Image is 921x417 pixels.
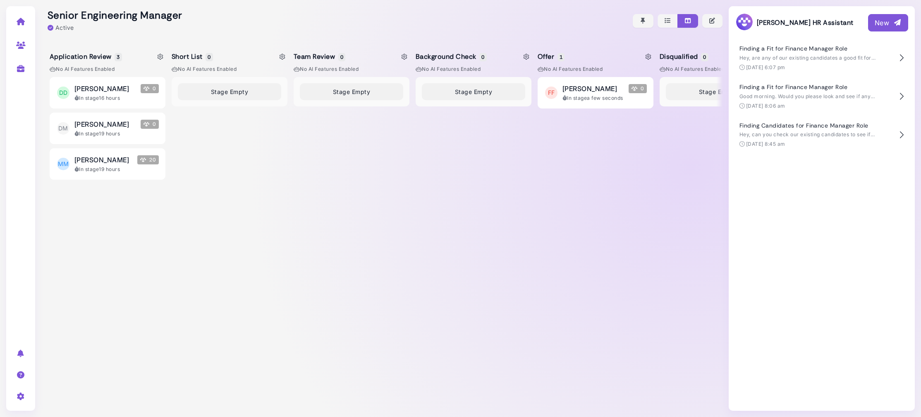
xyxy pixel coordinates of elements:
[629,84,647,93] span: 0
[868,14,908,31] button: New
[74,84,129,94] span: [PERSON_NAME]
[545,87,557,99] span: FF
[735,116,908,154] button: Finding Candidates for Finance Manager Role Hey, can you check our existing candidates to see if ...
[333,87,370,96] span: Stage Empty
[115,53,122,61] span: 3
[739,84,876,91] h4: Finding a Fit for Finance Manager Role
[141,120,159,129] span: 0
[74,119,129,129] span: [PERSON_NAME]
[739,45,876,52] h4: Finding a Fit for Finance Manager Role
[557,53,565,61] span: 1
[660,53,707,60] h5: Disqualified
[660,65,725,73] span: No AI Features enabled
[699,87,736,96] span: Stage Empty
[562,94,647,102] div: In stage a few seconds
[562,84,617,94] span: [PERSON_NAME]
[144,86,149,92] img: Megan Score
[48,10,182,22] h2: Senior Engineering Manager
[48,23,74,32] div: Active
[735,77,908,116] button: Finding a Fit for Finance Manager Role Good morning. Would you please look and see if any of our ...
[739,122,876,129] h4: Finding Candidates for Finance Manager Role
[50,77,165,108] button: DD [PERSON_NAME] Megan Score 0 In stage16 hours
[50,65,115,73] span: No AI Features enabled
[50,113,165,144] button: DM [PERSON_NAME] Megan Score 0 In stage19 hours
[57,122,69,135] span: DM
[746,141,785,147] time: [DATE] 8:45 am
[479,53,486,61] span: 0
[538,65,603,73] span: No AI Features enabled
[416,53,486,60] h5: Background Check
[632,86,637,92] img: Megan Score
[746,64,785,70] time: [DATE] 6:07 pm
[50,148,165,180] button: MM [PERSON_NAME] Megan Score 20 In stage19 hours
[172,65,237,73] span: No AI Features enabled
[746,103,785,109] time: [DATE] 8:06 am
[206,53,213,61] span: 0
[141,84,159,93] span: 0
[735,39,908,77] button: Finding a Fit for Finance Manager Role Hey, are any of our existing candidates a good fit for the...
[74,166,159,173] div: In stage 19 hours
[338,53,345,61] span: 0
[144,121,149,127] img: Megan Score
[538,77,653,108] button: FF [PERSON_NAME] Megan Score 0 In stagea few seconds
[416,65,481,73] span: No AI Features enabled
[294,65,359,73] span: No AI Features enabled
[74,155,129,165] span: [PERSON_NAME]
[735,13,853,32] h3: [PERSON_NAME] HR Assistant
[875,18,902,28] div: New
[538,53,563,60] h5: Offer
[74,130,159,137] div: In stage 19 hours
[57,87,69,99] span: DD
[455,87,492,96] span: Stage Empty
[50,53,121,60] h5: Application Review
[294,53,344,60] h5: Team Review
[137,155,159,164] span: 20
[701,53,708,61] span: 0
[57,158,69,170] span: MM
[211,87,248,96] span: Stage Empty
[74,94,159,102] div: In stage 16 hours
[140,157,146,163] img: Megan Score
[172,53,212,60] h5: Short List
